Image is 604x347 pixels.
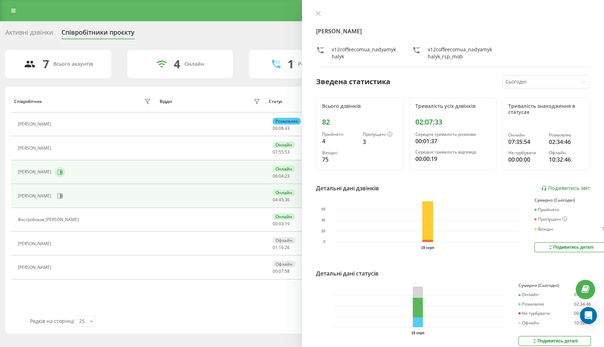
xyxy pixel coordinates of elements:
div: Подивитись деталі [547,244,594,250]
text: 19 серп [411,331,424,335]
div: Пропущені [363,132,398,138]
span: 55 [279,149,284,155]
div: Розмовляє [273,118,301,125]
div: v12coffeecomua_nadyamykhalyk_rsp_mob [428,46,494,60]
div: Open Intercom Messenger [580,307,597,324]
div: [PERSON_NAME] [18,169,53,174]
span: 45 [279,197,284,203]
div: Прийнято [534,207,559,212]
span: 36 [285,197,290,203]
div: : : [273,150,290,155]
span: 19 [285,221,290,227]
div: Пропущені [534,216,567,222]
div: Всього акаунтів [53,61,93,67]
text: 60 [321,208,326,212]
div: Розмовляють [298,61,332,67]
div: Востробоков [PERSON_NAME] [18,217,81,222]
div: [PERSON_NAME] [18,265,53,270]
button: Подивитись деталі [519,336,591,346]
div: Прийнято [322,132,357,137]
span: 08 [279,125,284,131]
div: Тривалість усіх дзвінків [415,103,491,109]
div: Вихідні [322,150,357,155]
div: [PERSON_NAME] [18,241,53,246]
div: 4 [322,137,357,145]
div: 3 [363,138,398,146]
div: : : [273,197,290,202]
div: Детальні дані дзвінків [316,184,379,192]
div: Онлайн [273,213,295,220]
div: : : [273,269,290,274]
div: 00:00:19 [415,155,491,163]
div: : : [273,221,290,226]
div: 00:00:00 [574,311,591,316]
span: 53 [285,149,290,155]
div: Середня тривалість відповіді [415,150,491,155]
div: 00:00:00 [508,155,543,164]
div: Розмовляє [519,302,544,307]
div: 02:34:46 [549,138,584,146]
div: : : [273,174,290,179]
div: 10:32:46 [549,155,584,164]
div: Активні дзвінки [5,29,53,40]
span: 58 [285,268,290,274]
div: 4 [174,57,180,71]
text: 0 [324,240,326,244]
div: Тривалість знаходження в статусах [508,103,584,115]
div: Онлайн [519,292,539,297]
span: 07 [273,149,278,155]
text: 20 [321,229,326,233]
div: Офлайн [549,150,584,155]
h4: [PERSON_NAME] [316,27,590,35]
div: Співробітники проєкту [61,29,135,40]
text: 40 [321,218,326,222]
div: 02:07:33 [415,118,491,126]
div: Подивитись деталі [532,338,578,344]
div: 7 [43,57,49,71]
div: Офлайн [519,320,539,325]
div: Онлайн [184,61,204,67]
span: 00 [273,268,278,274]
text: 19 серп [421,246,434,250]
a: Подивитись звіт [541,185,590,191]
div: Вихідні [534,227,553,232]
span: 01 [273,244,278,250]
div: Середня тривалість розмови [415,132,491,137]
div: Всього дзвінків [322,103,398,109]
div: Зведена статистика [316,76,390,87]
div: 75 [322,155,357,164]
div: 1 [288,57,294,71]
span: 23 [285,173,290,179]
span: Рядків на сторінці [30,318,74,324]
div: [PERSON_NAME] [18,193,53,198]
div: 07:35:54 [508,138,543,146]
div: Співробітник [14,99,42,104]
div: [PERSON_NAME] [18,122,53,127]
span: 26 [285,244,290,250]
div: Сумарно (Сьогодні) [519,283,591,288]
div: Онлайн [508,133,543,138]
div: 10:32:46 [574,320,591,325]
span: 07 [279,268,284,274]
div: : : [273,126,290,131]
div: Детальні дані статусів [316,269,379,278]
span: 04 [279,173,284,179]
span: 00 [273,221,278,227]
div: Онлайн [273,189,295,196]
div: Не турбувати [508,150,543,155]
div: 07:35:54 [574,292,591,297]
div: 02:34:46 [574,302,591,307]
div: 25 [79,318,85,325]
div: Онлайн [273,141,295,148]
div: : : [273,245,290,250]
div: Відділ [160,99,172,104]
div: v12coffeecomua_nadyamykhalyk [332,46,398,60]
div: Розмовляє [549,133,584,138]
div: Офлайн [273,261,295,267]
span: 04 [273,197,278,203]
div: Статус [269,99,283,104]
span: 06 [273,173,278,179]
div: 00:01:37 [415,137,491,145]
span: 00 [273,125,278,131]
div: [PERSON_NAME] [18,146,53,151]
